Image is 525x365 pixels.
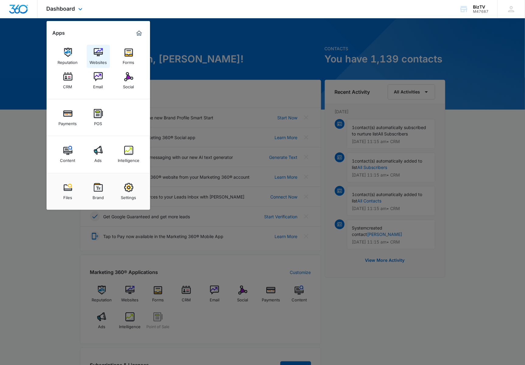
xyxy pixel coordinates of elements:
div: Payments [59,118,77,126]
a: Marketing 360® Dashboard [134,28,144,38]
a: Email [87,69,110,92]
a: Social [117,69,140,92]
a: Files [56,180,79,203]
h2: Apps [53,30,65,36]
a: POS [87,106,110,129]
a: Content [56,143,79,166]
div: Forms [123,57,135,65]
a: Forms [117,45,140,68]
a: Intelligence [117,143,140,166]
div: Intelligence [118,155,139,163]
div: Email [93,81,103,89]
div: POS [94,118,102,126]
a: Payments [56,106,79,129]
div: Websites [89,57,107,65]
a: CRM [56,69,79,92]
div: Reputation [58,57,78,65]
div: Social [123,81,134,89]
div: Files [63,192,72,200]
div: Content [60,155,75,163]
div: Brand [93,192,104,200]
div: account id [473,9,488,14]
div: account name [473,5,488,9]
a: Settings [117,180,140,203]
a: Reputation [56,45,79,68]
div: CRM [63,81,72,89]
div: Settings [121,192,136,200]
a: Websites [87,45,110,68]
a: Ads [87,143,110,166]
span: Dashboard [47,5,75,12]
a: Brand [87,180,110,203]
div: Ads [95,155,102,163]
